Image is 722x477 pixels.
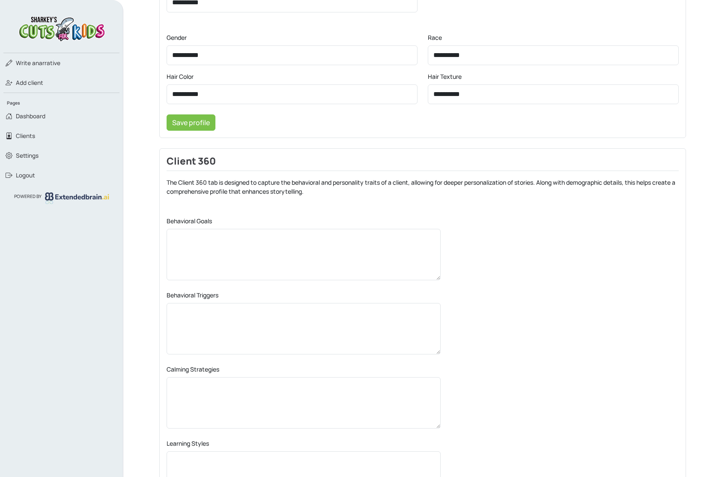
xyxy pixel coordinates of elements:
img: logo [45,192,109,204]
span: Clients [16,132,35,140]
label: Behavioral Goals [167,216,212,225]
span: Add client [16,78,43,87]
span: Settings [16,151,39,160]
p: The Client 360 tab is designed to capture the behavioral and personality traits of a client, allo... [167,178,679,196]
span: Logout [16,171,35,180]
label: Learning Styles [167,439,209,448]
label: Gender [167,33,187,42]
span: Dashboard [16,112,45,120]
label: Calming Strategies [167,365,219,374]
img: logo [17,14,107,42]
h3: Client 360 [167,156,679,171]
label: Race [428,33,442,42]
label: Behavioral Triggers [167,291,218,300]
label: Hair Color [167,72,194,81]
button: Save profile [167,114,215,131]
span: Write a [16,59,36,67]
span: narrative [16,59,60,67]
label: Hair Texture [428,72,462,81]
